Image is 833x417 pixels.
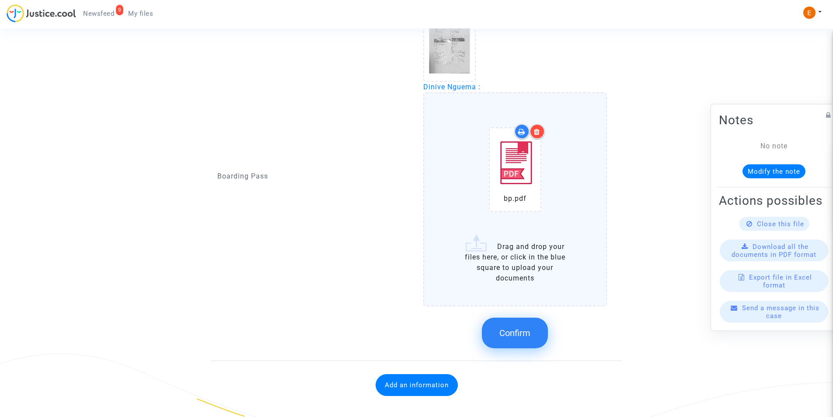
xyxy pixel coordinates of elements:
span: Export file in Excel format [749,273,812,289]
a: 9Newsfeed [76,7,121,20]
button: Modify the note [742,164,805,178]
span: Close this file [757,220,804,228]
div: 9 [116,5,124,15]
button: Add an information [376,374,458,396]
div: No note [732,140,816,151]
img: jc-logo.svg [7,4,76,22]
a: My files [121,7,160,20]
span: Newsfeed [83,10,114,18]
h2: Notes [719,112,829,127]
button: Confirm [482,318,548,348]
span: Confirm [499,328,530,338]
p: Boarding Pass [217,171,410,182]
h2: Actions possibles [719,193,829,208]
img: ACg8ocIeiFvHKe4dA5oeRFd_CiCnuxWUEc1A2wYhRJE3TTWt=s96-c [803,7,816,19]
span: My files [128,10,153,18]
span: Dinive Nguema : [423,83,481,91]
span: Send a message in this case [742,304,819,319]
span: Download all the documents in PDF format [732,242,816,258]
